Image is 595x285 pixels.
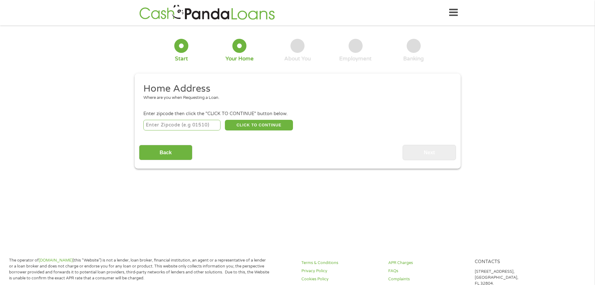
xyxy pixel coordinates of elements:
a: Cookies Policy [301,276,381,282]
a: FAQs [388,268,468,274]
div: Enter zipcode then click the "CLICK TO CONTINUE" button below. [143,110,451,117]
div: Employment [339,55,372,62]
button: CLICK TO CONTINUE [225,120,293,130]
a: Privacy Policy [301,268,381,274]
a: Terms & Conditions [301,260,381,266]
h2: Home Address [143,83,447,95]
input: Enter Zipcode (e.g 01510) [143,120,221,130]
h4: Contacts [475,259,554,265]
a: Complaints [388,276,468,282]
div: Your Home [226,55,254,62]
input: Next [403,145,456,160]
div: Where are you when Requesting a Loan. [143,95,447,101]
div: Banking [403,55,424,62]
div: About You [284,55,311,62]
a: [DOMAIN_NAME] [39,258,73,263]
input: Back [139,145,192,160]
div: Start [175,55,188,62]
p: The operator of (this “Website”) is not a lender, loan broker, financial institution, an agent or... [9,257,270,281]
img: GetLoanNow Logo [137,4,277,22]
a: APR Charges [388,260,468,266]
